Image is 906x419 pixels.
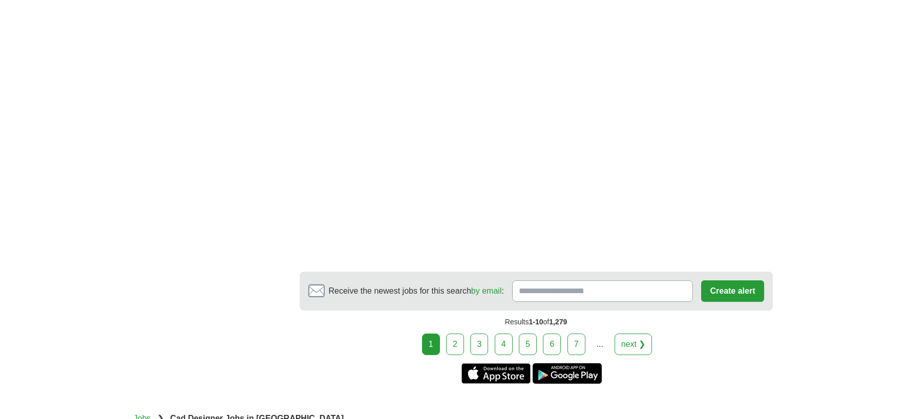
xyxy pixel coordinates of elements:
div: 1 [422,334,440,355]
a: 2 [446,334,464,355]
span: 1-10 [529,318,543,326]
span: Receive the newest jobs for this search : [329,285,504,297]
div: Results of [300,311,773,334]
a: 5 [519,334,537,355]
a: Get the Android app [533,363,602,384]
a: next ❯ [615,334,652,355]
a: 4 [495,334,513,355]
a: by email [471,286,502,295]
a: 6 [543,334,561,355]
a: 3 [470,334,488,355]
div: ... [589,334,610,355]
button: Create alert [701,280,764,302]
span: 1,279 [549,318,567,326]
a: 7 [567,334,585,355]
a: Get the iPhone app [461,363,531,384]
